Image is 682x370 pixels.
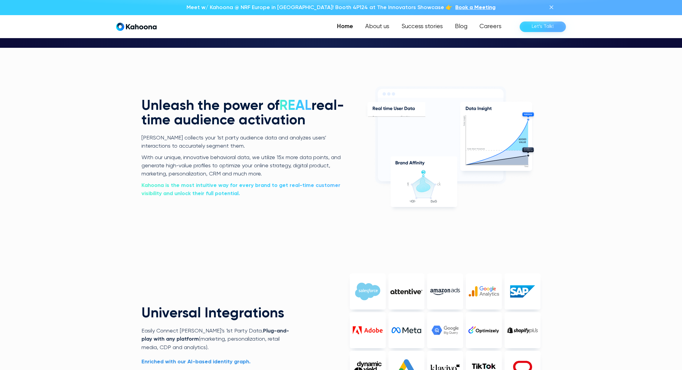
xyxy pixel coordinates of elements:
span: Book a Meeting [455,5,495,10]
a: Book a Meeting [455,4,495,11]
a: Careers [473,21,508,33]
span: REAL [279,99,311,113]
a: home [116,22,157,31]
p: Meet w/ Kahoona @ NRF Europe in [GEOGRAPHIC_DATA]! Booth 4P124 at The Innovators Showcase 👉 [187,4,452,11]
strong: Enriched with our AI-based identity graph. [141,359,251,365]
a: About us [359,21,395,33]
g: ADDEDVALUE [519,139,526,143]
h2: Unleash the power of real-time audience activation [141,99,346,128]
g: Real time User Data [373,107,415,110]
a: Home [331,21,359,33]
a: Blog [449,21,473,33]
g: Brand Affinity [395,161,424,165]
a: Success stories [395,21,449,33]
p: Easily Connect [PERSON_NAME]’s 1st Party Data. (marketing, personalization, retail media, CDP and... [141,327,295,352]
p: [PERSON_NAME] collects your 1st party audience data and analyzes users’ interactions to accuratel... [141,134,346,151]
p: With our unique, innovative behavioral data, we utilize 15x more data points, and generate high-v... [141,154,346,178]
g: Data insight [463,116,465,126]
g: Data Insight [466,107,492,111]
h2: Universal Integrations [141,306,295,321]
strong: Kahoona is the most intuitive way for every brand to get real-time customer visibility and unlock... [141,183,340,196]
div: Let’s Talk! [532,22,554,31]
a: Let’s Talk! [520,21,566,32]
